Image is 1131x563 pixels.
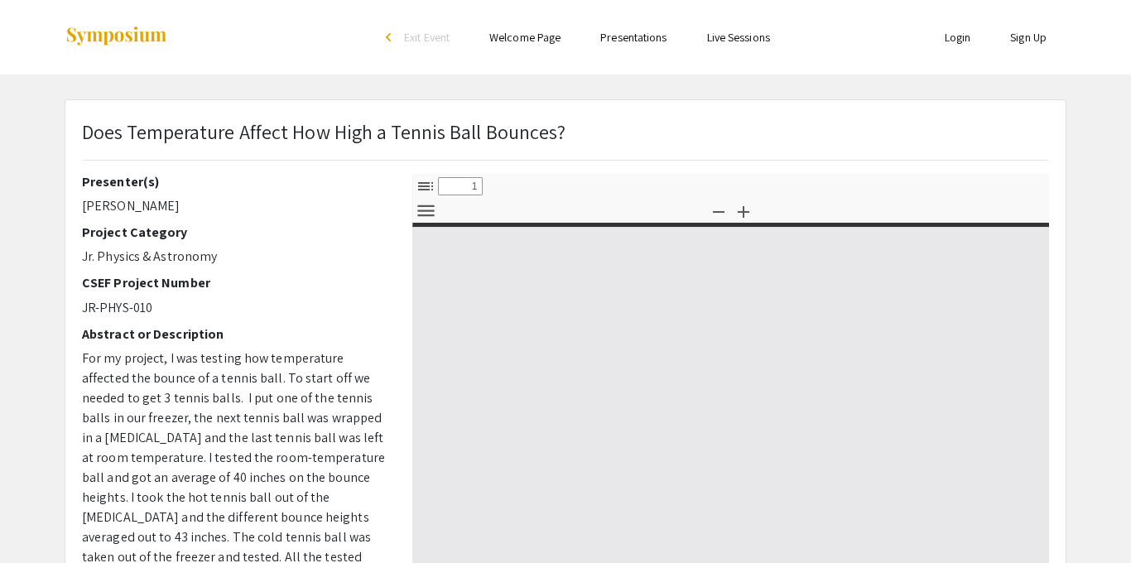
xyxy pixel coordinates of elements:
a: Sign Up [1010,30,1047,45]
h2: Abstract or Description [82,326,387,342]
p: Jr. Physics & Astronomy [82,247,387,267]
p: Does Temperature Affect How High a Tennis Ball Bounces? [82,117,566,147]
h2: CSEF Project Number [82,275,387,291]
button: Zoom Out [705,199,733,223]
button: Toggle Sidebar [411,174,440,198]
p: [PERSON_NAME] [82,196,387,216]
button: Tools [411,199,440,223]
button: Zoom In [729,199,758,223]
p: JR-PHYS-010 [82,298,387,318]
h2: Presenter(s) [82,174,387,190]
span: Exit Event [404,30,450,45]
input: Page [438,177,483,195]
a: Welcome Page [489,30,561,45]
a: Presentations [600,30,667,45]
img: Symposium by ForagerOne [65,26,168,48]
a: Live Sessions [707,30,770,45]
h2: Project Category [82,224,387,240]
div: arrow_back_ios [386,32,396,42]
a: Login [945,30,971,45]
